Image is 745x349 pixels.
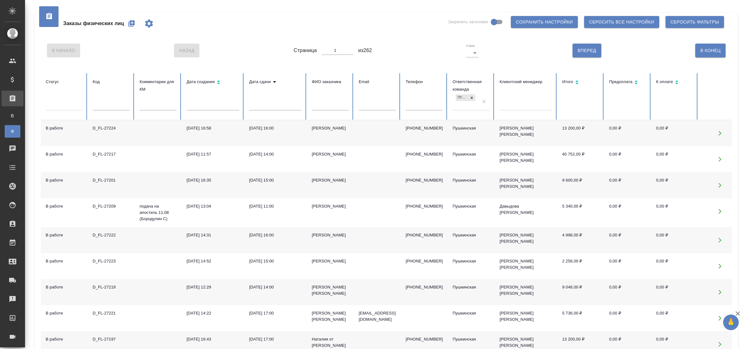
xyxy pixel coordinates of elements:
td: [PERSON_NAME] [PERSON_NAME] [495,279,557,305]
button: Открыть [713,205,726,218]
td: 0,00 ₽ [651,305,698,331]
button: Открыть [713,312,726,325]
p: [PHONE_NUMBER] [406,125,443,131]
span: Сбросить все настройки [589,18,654,26]
div: [DATE] 17:00 [249,336,302,342]
div: D_FL-27217 [93,151,130,157]
td: Давыдова [PERSON_NAME] [495,198,557,227]
p: [PHONE_NUMBER] [406,284,443,290]
td: 0,00 ₽ [651,279,698,305]
div: [PERSON_NAME] [312,151,349,157]
td: 9 600,00 ₽ [557,172,604,198]
td: 0,00 ₽ [604,146,651,172]
div: Email [359,78,396,86]
button: Открыть [713,234,726,246]
div: Пушкинская [453,232,490,238]
span: Заказы физических лиц [63,20,124,27]
button: Сбросить все настройки [584,16,659,28]
button: Открыть [713,260,726,272]
div: [DATE] 15:00 [249,177,302,183]
td: 0,00 ₽ [651,227,698,253]
button: Открыть [713,127,726,140]
td: 0,00 ₽ [651,253,698,279]
td: 0,00 ₽ [651,146,698,172]
div: [PERSON_NAME] [312,232,349,238]
a: Ф [5,125,20,138]
div: Пушкинская [453,125,490,131]
div: [DATE] 12:29 [187,284,239,290]
div: Пушкинская [453,203,490,209]
td: 4 998,00 ₽ [557,227,604,253]
div: [DATE] 14:52 [187,258,239,264]
div: Клиентский менеджер [500,78,552,86]
span: из 262 [358,47,372,54]
div: Телефон [406,78,443,86]
p: [EMAIL_ADDRESS][DOMAIN_NAME] [359,310,396,323]
div: Код [93,78,130,86]
p: [PHONE_NUMBER] [406,258,443,264]
div: Наталия от [PERSON_NAME] [312,336,349,349]
div: D_FL-27221 [93,310,130,316]
div: В работе [46,177,83,183]
div: [DATE] 14:22 [187,310,239,316]
span: Закрепить заголовки [448,19,488,25]
td: [PERSON_NAME] [PERSON_NAME] [495,172,557,198]
button: Удалить [727,286,740,299]
button: Удалить [727,127,740,140]
div: [DATE] 11:00 [249,203,302,209]
p: подача на апостиль 11.08 (Бородулин С) [140,203,177,222]
div: В работе [46,151,83,157]
td: 5 340,00 ₽ [557,198,604,227]
div: Пушкинская [453,151,490,157]
button: Открыть [713,153,726,166]
td: [PERSON_NAME] [PERSON_NAME] [495,253,557,279]
td: [PERSON_NAME] [PERSON_NAME] [495,227,557,253]
div: Сортировка [187,78,239,87]
div: В работе [46,310,83,316]
div: ФИО заказчика [312,78,349,86]
span: Вперед [578,47,596,55]
div: Сортировка [609,78,646,87]
div: D_FL-27224 [93,125,130,131]
label: Строк [466,44,475,47]
div: D_FL-27201 [93,177,130,183]
button: Вперед [573,44,601,57]
div: D_FL-27223 [93,258,130,264]
td: 0,00 ₽ [651,198,698,227]
div: Сортировка [656,78,693,87]
div: Пушкинская [453,310,490,316]
div: Пушкинская [456,94,468,101]
div: [DATE] 16:58 [187,125,239,131]
div: Сортировка [249,78,302,86]
a: В [5,109,20,122]
span: Ф [8,128,17,135]
td: 40 752,00 ₽ [557,146,604,172]
td: 0,00 ₽ [604,120,651,146]
div: [DATE] 16:00 [249,232,302,238]
td: 0,00 ₽ [604,253,651,279]
button: Удалить [727,205,740,218]
span: 🙏 [726,316,736,329]
div: Пушкинская [453,258,490,264]
button: Удалить [727,260,740,272]
button: Удалить [727,153,740,166]
p: [PHONE_NUMBER] [406,177,443,183]
td: 0,00 ₽ [604,172,651,198]
p: [PHONE_NUMBER] [406,336,443,342]
button: 🙏 [723,315,739,330]
button: В Конец [695,44,726,57]
span: Сбросить фильтры [670,18,719,26]
div: Ответственная команда [453,78,490,93]
div: Статус [46,78,83,86]
div: D_FL-27222 [93,232,130,238]
div: В работе [46,203,83,209]
div: В работе [46,336,83,342]
td: 9 048,00 ₽ [557,279,604,305]
div: В работе [46,284,83,290]
div: [DATE] 13:04 [187,203,239,209]
td: 0,00 ₽ [604,279,651,305]
div: [PERSON_NAME] [312,177,349,183]
span: В Конец [700,47,721,55]
td: 2 256,00 ₽ [557,253,604,279]
div: В работе [46,258,83,264]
